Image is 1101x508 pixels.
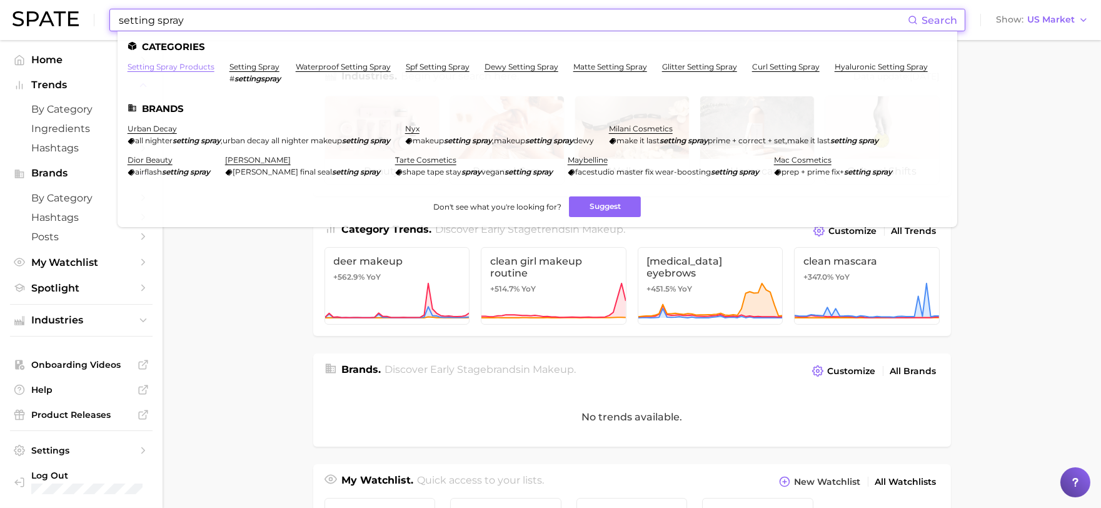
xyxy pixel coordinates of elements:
span: YoY [521,284,536,294]
span: makeup [494,136,525,145]
span: shape tape stay [403,167,461,176]
span: [MEDICAL_DATA] eyebrows [647,255,774,279]
a: All Trends [888,223,940,240]
span: Customize [829,226,877,236]
a: by Category [10,99,153,119]
span: Show [996,16,1023,23]
h2: Quick access to your lists. [417,473,544,490]
a: [MEDICAL_DATA] eyebrows+451.5% YoY [638,247,783,325]
a: dior beauty [128,155,173,165]
a: All Watchlists [872,474,940,490]
a: deer makeup+562.9% YoY [324,247,470,325]
a: Home [10,50,153,69]
span: My Watchlist [31,257,131,268]
span: Search [922,14,957,26]
span: makeup [533,363,574,375]
a: curl setting spray [752,62,820,71]
a: setting spray [229,62,279,71]
a: clean girl makeup routine+514.7% YoY [481,247,626,325]
em: spray [533,167,553,176]
a: [PERSON_NAME] [225,155,291,165]
span: All Watchlists [875,477,937,487]
button: Suggest [569,196,641,217]
em: setting [505,167,531,176]
span: Customize [828,366,876,377]
span: US Market [1027,16,1075,23]
div: No trends available. [313,387,951,447]
button: ShowUS Market [993,12,1092,28]
span: Home [31,54,131,66]
em: setting [525,136,551,145]
em: setting [173,136,199,145]
em: spray [688,136,708,145]
a: waterproof setting spray [296,62,391,71]
span: make it last [616,136,660,145]
em: spray [190,167,210,176]
em: spray [739,167,759,176]
span: +562.9% [334,272,365,282]
em: setting [844,167,870,176]
span: prep + prime fix+ [782,167,844,176]
span: +451.5% [647,284,676,293]
span: urban decay all nighter makeup [223,136,342,145]
span: Settings [31,445,131,456]
span: clean girl makeup routine [490,255,617,279]
input: Search here for a brand, industry, or ingredient [118,9,908,31]
span: Help [31,384,131,395]
a: tarte cosmetics [395,155,456,165]
em: settingspray [234,74,281,83]
button: Brands [10,164,153,183]
a: Spotlight [10,278,153,298]
span: clean mascara [803,255,930,267]
em: spray [553,136,573,145]
a: glitter setting spray [662,62,737,71]
span: makeup [413,136,444,145]
span: Ingredients [31,123,131,135]
span: +347.0% [803,272,833,282]
a: Hashtags [10,138,153,158]
span: Trends [31,79,131,91]
span: # [229,74,234,83]
em: setting [162,167,188,176]
em: setting [444,136,470,145]
span: Industries [31,315,131,326]
div: , [405,136,594,145]
a: matte setting spray [573,62,647,71]
img: SPATE [13,11,79,26]
span: Hashtags [31,211,131,223]
a: Help [10,380,153,399]
span: YoY [367,272,381,282]
span: All Brands [890,366,937,377]
span: Product Releases [31,409,131,420]
a: All Brands [887,363,940,380]
span: +514.7% [490,284,520,293]
span: [PERSON_NAME] final seal [233,167,332,176]
span: Onboarding Videos [31,359,131,370]
span: by Category [31,192,131,204]
a: nyx [405,124,420,133]
a: Ingredients [10,119,153,138]
em: spray [370,136,390,145]
a: Onboarding Videos [10,355,153,374]
em: spray [461,167,481,176]
div: , [128,136,390,145]
a: My Watchlist [10,253,153,272]
span: Discover Early Stage trends in . [435,223,625,235]
span: Spotlight [31,282,131,294]
em: spray [201,136,221,145]
span: All Trends [892,226,937,236]
span: vegan [481,167,505,176]
span: deer makeup [334,255,461,267]
a: Posts [10,227,153,246]
span: prime + correct + set [708,136,785,145]
span: Don't see what you're looking for? [433,202,561,211]
a: clean mascara+347.0% YoY [794,247,940,325]
a: hyaluronic setting spray [835,62,928,71]
span: YoY [678,284,693,294]
em: setting [830,136,857,145]
em: spray [858,136,878,145]
a: Settings [10,441,153,460]
span: Brands . [342,363,381,375]
a: Log out. Currently logged in with e-mail caitlin.delaney@loreal.com. [10,466,153,498]
span: Category Trends . [342,223,432,235]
